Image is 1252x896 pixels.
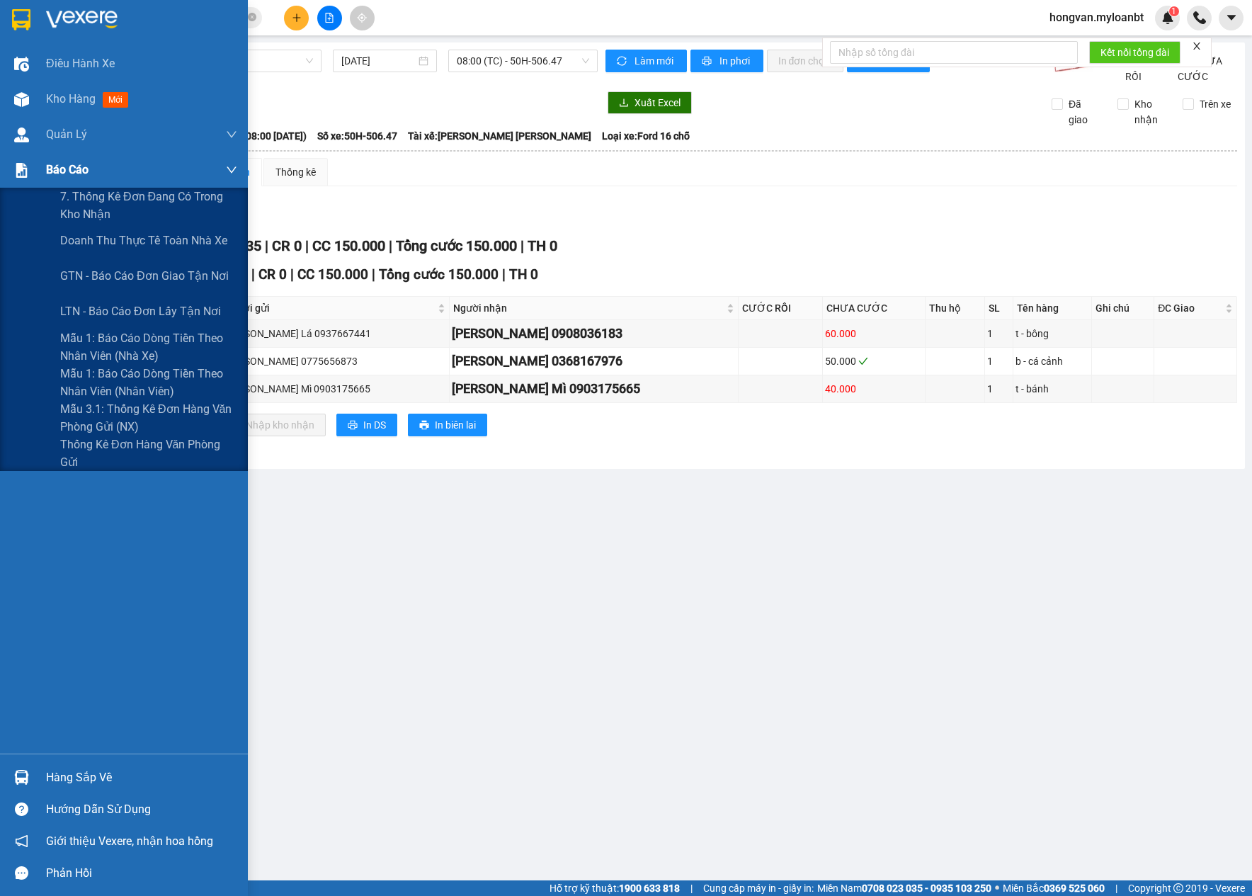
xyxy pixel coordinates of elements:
span: close-circle [248,11,256,25]
span: Chuyến: (08:00 [DATE]) [203,128,307,144]
th: CHƯA CƯỚC [823,297,926,320]
div: 1 [987,353,1011,369]
span: | [251,266,255,283]
span: question-circle [15,803,28,816]
span: TH 0 [528,237,557,254]
span: Loại xe: Ford 16 chỗ [602,128,690,144]
span: | [265,237,268,254]
strong: 0369 525 060 [1044,883,1105,894]
span: Người nhận [453,300,724,316]
button: printerIn DS [336,414,397,436]
div: 50.000 [825,353,923,369]
span: Số xe: 50H-506.47 [317,128,397,144]
span: Tài xế: [PERSON_NAME] [PERSON_NAME] [408,128,591,144]
span: sync [617,56,629,67]
span: check [858,356,868,366]
span: 08:00 (TC) - 50H-506.47 [457,50,590,72]
span: | [305,237,309,254]
button: caret-down [1219,6,1244,30]
span: In biên lai [435,417,476,433]
span: ĐC Giao [1158,300,1222,316]
span: Hỗ trợ kỹ thuật: [550,880,680,896]
button: downloadNhập kho nhận [219,414,326,436]
button: syncLàm mới [605,50,687,72]
span: CR 0 [258,266,287,283]
span: Đã giao [1063,96,1107,127]
span: Kết nối tổng đài [1100,45,1169,60]
span: copyright [1173,883,1183,893]
span: notification [15,834,28,848]
div: [PERSON_NAME] Lá 0937667441 [223,326,447,341]
th: Thu hộ [926,297,985,320]
span: | [690,880,693,896]
span: | [372,266,375,283]
img: icon-new-feature [1161,11,1174,24]
span: CC 150.000 [297,266,368,283]
img: phone-icon [1193,11,1206,24]
span: | [389,237,392,254]
span: Giới thiệu Vexere, nhận hoa hồng [46,832,213,850]
div: Hướng dẫn sử dụng [46,799,237,820]
span: In DS [363,417,386,433]
span: LTN - Báo cáo đơn lấy tận nơi [60,302,221,320]
th: SL [985,297,1013,320]
button: Kết nối tổng đài [1089,41,1180,64]
span: | [290,266,294,283]
div: b - cá cảnh [1015,353,1089,369]
div: 1 [987,381,1011,397]
strong: 0708 023 035 - 0935 103 250 [862,883,991,894]
button: downloadXuất Excel [608,91,692,114]
span: printer [702,56,714,67]
span: Báo cáo [46,161,89,178]
span: down [226,129,237,140]
span: mới [103,92,128,108]
span: CR 0 [272,237,302,254]
span: caret-down [1225,11,1238,24]
span: Tổng cước 150.000 [379,266,499,283]
span: printer [348,420,358,431]
span: file-add [324,13,334,23]
button: aim [350,6,375,30]
img: warehouse-icon [14,770,29,785]
th: Ghi chú [1092,297,1154,320]
span: TH 0 [509,266,538,283]
span: hongvan.myloanbt [1038,8,1155,26]
span: CC 150.000 [312,237,385,254]
span: Miền Bắc [1003,880,1105,896]
div: Phản hồi [46,863,237,884]
div: [PERSON_NAME] 0368167976 [452,351,736,371]
span: Mẫu 3.1: Thống kê đơn hàng văn phòng gửi (NX) [60,400,237,436]
span: In phơi [719,53,752,69]
img: warehouse-icon [14,57,29,72]
sup: 1 [1169,6,1179,16]
span: aim [357,13,367,23]
span: printer [419,420,429,431]
img: solution-icon [14,163,29,178]
span: | [502,266,506,283]
div: 40.000 [825,381,923,397]
span: Trên xe [1194,96,1236,112]
img: warehouse-icon [14,127,29,142]
span: Xuất Excel [634,95,681,110]
span: Mẫu 1: Báo cáo dòng tiền theo nhân viên (Nhân viên) [60,365,237,400]
strong: 1900 633 818 [619,883,680,894]
span: Kho nhận [1129,96,1173,127]
div: 60.000 [825,326,923,341]
span: Quản Lý [46,125,87,143]
span: message [15,866,28,880]
button: plus [284,6,309,30]
div: Hàng sắp về [46,767,237,788]
div: Thống kê [275,164,316,180]
span: 1 [1171,6,1176,16]
span: close-circle [248,13,256,21]
span: Làm mới [634,53,676,69]
div: 1 [987,326,1011,341]
div: [PERSON_NAME] 0775656873 [223,353,447,369]
span: GTN - Báo cáo đơn giao tận nơi [60,267,229,285]
span: plus [292,13,302,23]
span: Cung cấp máy in - giấy in: [703,880,814,896]
span: Doanh thu thực tế toàn nhà xe [60,232,227,249]
button: printerIn phơi [690,50,763,72]
span: Tổng cước 150.000 [396,237,517,254]
div: t - bánh [1015,381,1089,397]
